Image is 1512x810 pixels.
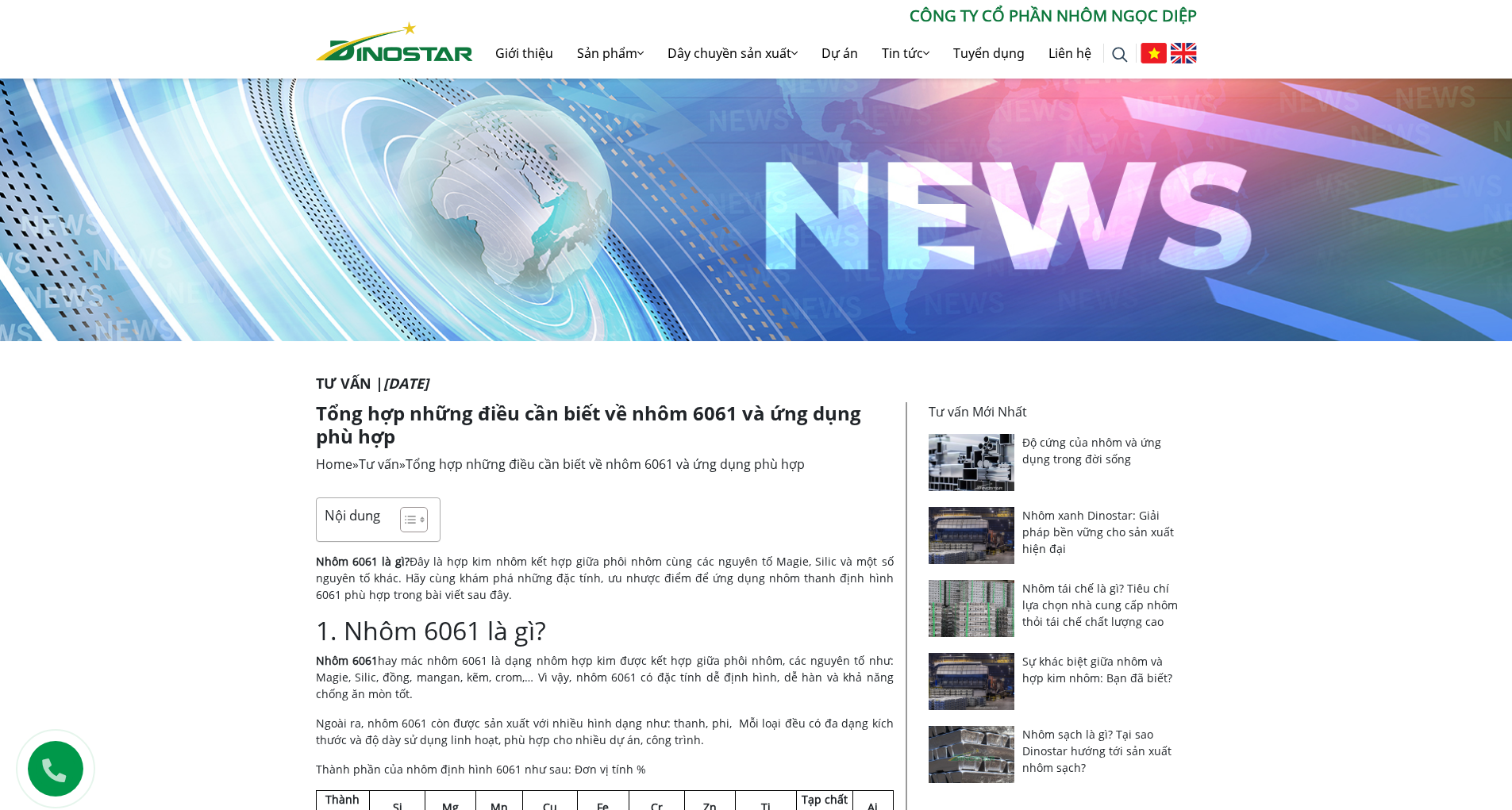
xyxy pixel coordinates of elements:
[316,616,894,646] h2: 1. Nhôm 6061 là gì?
[316,761,894,777] p: Thành phần của nhôm định hình 6061 như sau: Đơn vị tính %
[483,28,565,79] a: Giới thiệu
[810,28,870,79] a: Dự án
[1022,581,1178,629] a: Nhôm tái chế là gì? Tiêu chí lựa chọn nhà cung cấp nhôm thỏi tái chế chất lượng cao
[1171,43,1197,63] img: English
[325,506,380,524] p: Nội dung
[929,726,1015,783] img: Nhôm sạch là gì? Tại sao Dinostar hướng tới sản xuất nhôm sạch?
[316,373,1197,394] p: Tư vấn |
[388,506,424,533] a: Toggle Table of Content
[1112,47,1128,63] img: search
[929,653,1015,710] img: Sự khác biệt giữa nhôm và hợp kim nhôm: Bạn đã biết?
[929,580,1015,637] img: Nhôm tái chế là gì? Tiêu chí lựa chọn nhà cung cấp nhôm thỏi tái chế chất lượng cao
[1037,28,1103,79] a: Liên hệ
[929,434,1015,491] img: Độ cứng của nhôm và ứng dụng trong đời sống
[1022,727,1172,775] a: Nhôm sạch là gì? Tại sao Dinostar hướng tới sản xuất nhôm sạch?
[316,21,473,61] img: Nhôm Dinostar
[383,374,429,393] i: [DATE]
[316,554,410,569] strong: Nhôm 6061 là gì?
[1022,435,1161,466] a: Độ cứng của nhôm và ứng dụng trong đời sống
[941,28,1037,79] a: Tuyển dụng
[565,28,656,79] a: Sản phẩm
[316,715,894,748] p: Ngoài ra, nhôm 6061 còn được sản xuất với nhiều hình dạng như: thanh, phi, Mỗi loại đều có đa dạn...
[1141,43,1167,63] img: Tiếng Việt
[316,455,352,473] a: Home
[316,653,378,668] a: Nhôm 6061
[316,652,894,702] p: hay mác nhôm 6061 là dạng nhôm hợp kim được kết hợp giữa phôi nhôm, các nguyên tố như: Magie, Sil...
[1022,654,1172,685] a: Sự khác biệt giữa nhôm và hợp kim nhôm: Bạn đã biết?
[359,455,399,473] a: Tư vấn
[316,402,894,448] h1: Tổng hợp những điều cần biết về nhôm 6061 và ứng dụng phù hợp
[316,553,894,603] p: Đây là hợp kim nhôm kết hợp giữa phôi nhôm cùng các nguyên tố Magie, Silic và một số nguyên tố kh...
[929,402,1187,421] p: Tư vấn Mới Nhất
[870,28,941,79] a: Tin tức
[929,507,1015,564] img: Nhôm xanh Dinostar: Giải pháp bền vững cho sản xuất hiện đại
[316,455,805,473] span: » »
[1022,508,1174,556] a: Nhôm xanh Dinostar: Giải pháp bền vững cho sản xuất hiện đại
[406,455,805,473] span: Tổng hợp những điều cần biết về nhôm 6061 và ứng dụng phù hợp
[473,4,1197,28] p: CÔNG TY CỔ PHẦN NHÔM NGỌC DIỆP
[656,28,810,79] a: Dây chuyền sản xuất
